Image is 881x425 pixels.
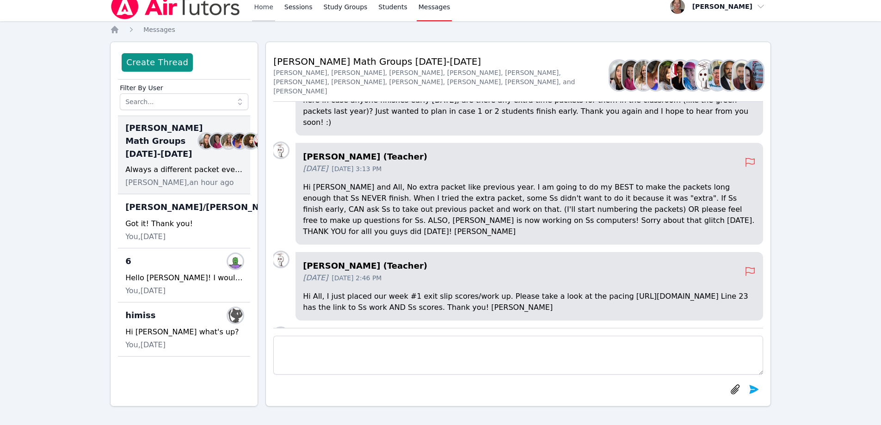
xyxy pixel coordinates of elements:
[118,194,250,248] div: [PERSON_NAME]/[PERSON_NAME]Joyce LawGot it! Thank you!You,[DATE]
[125,339,166,351] span: You, [DATE]
[419,2,450,12] span: Messages
[303,272,328,283] span: [DATE]
[125,177,234,188] span: [PERSON_NAME], an hour ago
[118,248,250,302] div: 6Alex TobarHello [PERSON_NAME]! I would love to! Please email [EMAIL_ADDRESS][DOMAIN_NAME] to dis...
[125,201,283,214] span: [PERSON_NAME]/[PERSON_NAME]
[303,291,756,313] p: Hi All, I just placed our week #1 exit slip scores/work up. Please take a look at the pacing [URL...
[303,163,328,174] span: [DATE]
[118,116,250,194] div: [PERSON_NAME] Math Groups [DATE]-[DATE]Sarah BenzingerRebecca MillerSandra DavisAlexis AsiamaDian...
[125,231,166,242] span: You, [DATE]
[125,122,203,160] span: [PERSON_NAME] Math Groups [DATE]-[DATE]
[273,143,288,158] img: Joyce Law
[273,55,610,68] h2: [PERSON_NAME] Math Groups [DATE]-[DATE]
[228,308,243,323] img: Braxton Villa
[647,61,665,90] img: Alexis Asiama
[684,61,702,90] img: Megan Nepshinsky
[273,252,288,267] img: Joyce Law
[243,134,258,148] img: Diana Carle
[221,134,236,148] img: Sandra Davis
[332,273,382,283] span: [DATE] 2:46 PM
[210,134,225,148] img: Rebecca Miller
[125,326,243,338] div: Hi [PERSON_NAME] what's up?
[733,61,751,90] img: Diaa Walweel
[199,134,214,148] img: Sarah Benzinger
[143,25,175,34] a: Messages
[254,134,269,148] img: Johnicia Haynes
[303,84,756,128] p: Hi [PERSON_NAME], Thank you so much for the great lesson! The students are absolutely wonderful! ...
[273,68,610,96] div: [PERSON_NAME], [PERSON_NAME], [PERSON_NAME], [PERSON_NAME], [PERSON_NAME], [PERSON_NAME], [PERSON...
[721,61,739,90] img: Bernard Estephan
[659,61,677,90] img: Diana Carle
[110,25,771,34] nav: Breadcrumb
[332,164,382,173] span: [DATE] 3:13 PM
[708,61,727,90] img: Jorge Calderon
[125,255,131,268] span: 6
[125,285,166,296] span: You, [DATE]
[125,218,243,229] div: Got it! Thank you!
[672,61,690,90] img: Johnicia Haynes
[120,80,248,93] label: Filter By User
[622,61,641,90] img: Rebecca Miller
[635,61,653,90] img: Sandra Davis
[228,254,243,269] img: Alex Tobar
[610,61,628,90] img: Sarah Benzinger
[143,26,175,33] span: Messages
[125,164,243,175] div: Always a different packet every week...unless otherwise stated. Take a look at this link for this...
[745,61,763,90] img: Leah Hoff
[125,309,155,322] span: himiss
[120,93,248,110] input: Search...
[696,61,714,90] img: Joyce Law
[125,272,243,283] div: Hello [PERSON_NAME]! I would love to! Please email [EMAIL_ADDRESS][DOMAIN_NAME] to discuss this! ...
[118,302,250,357] div: himissBraxton VillaHi [PERSON_NAME] what's up?You,[DATE]
[232,134,247,148] img: Alexis Asiama
[122,53,193,72] button: Create Thread
[303,259,745,272] h4: [PERSON_NAME] (Teacher)
[303,182,756,237] p: Hi [PERSON_NAME] and All, No extra packet like previous year. I am going to do my BEST to make th...
[303,150,745,163] h4: [PERSON_NAME] (Teacher)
